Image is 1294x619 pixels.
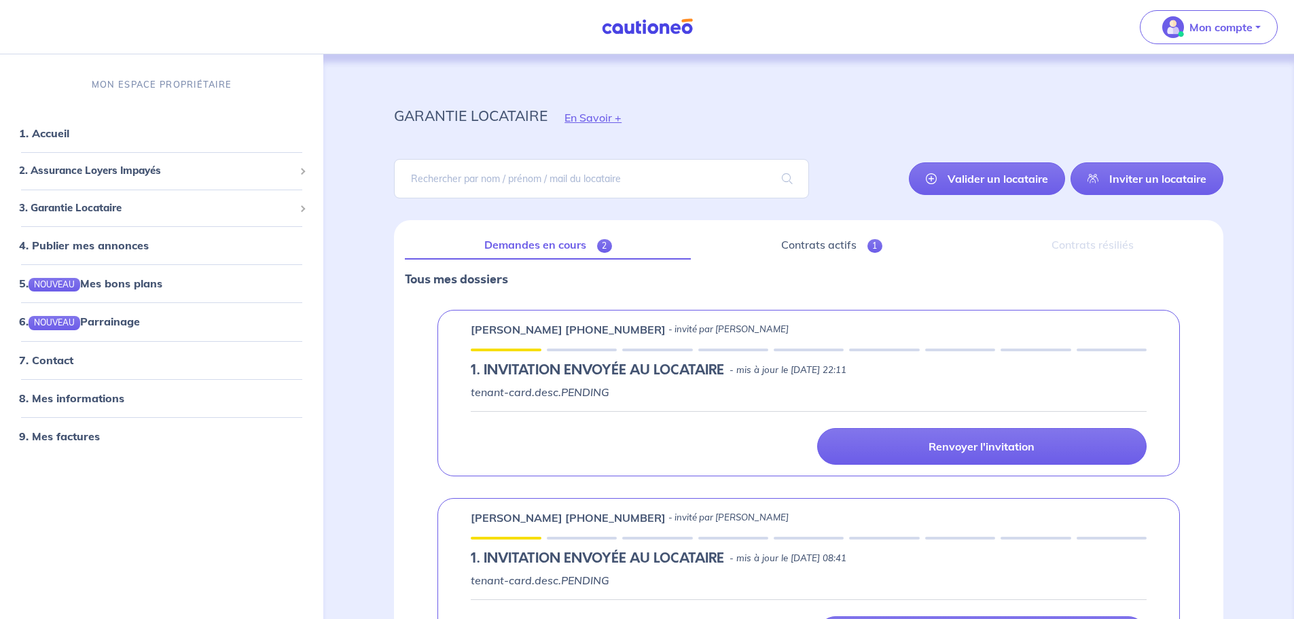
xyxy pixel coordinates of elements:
a: 5.NOUVEAUMes bons plans [19,277,162,290]
div: 1. Accueil [5,120,318,147]
p: Mon compte [1189,19,1253,35]
p: tenant-card.desc.PENDING [471,572,1147,588]
div: 6.NOUVEAUParrainage [5,308,318,335]
span: 1 [867,239,883,253]
button: illu_account_valid_menu.svgMon compte [1140,10,1278,44]
p: [PERSON_NAME] [PHONE_NUMBER] [471,510,666,526]
img: illu_account_valid_menu.svg [1162,16,1184,38]
p: Renvoyer l'invitation [929,440,1035,453]
a: 6.NOUVEAUParrainage [19,315,140,328]
div: 9. Mes factures [5,423,318,450]
div: 4. Publier mes annonces [5,232,318,259]
div: 8. Mes informations [5,385,318,412]
p: - mis à jour le [DATE] 08:41 [730,552,846,565]
span: 3. Garantie Locataire [19,200,294,216]
span: 2 [597,239,613,253]
a: Demandes en cours2 [405,231,691,260]
p: - invité par [PERSON_NAME] [668,323,789,336]
a: 4. Publier mes annonces [19,238,149,252]
span: 2. Assurance Loyers Impayés [19,163,294,179]
h5: 1.︎ INVITATION ENVOYÉE AU LOCATAIRE [471,362,724,378]
button: En Savoir + [547,98,639,137]
div: state: PENDING, Context: IN-LANDLORD [471,362,1147,378]
a: 1. Accueil [19,126,69,140]
a: Contrats actifs1 [702,231,961,260]
p: MON ESPACE PROPRIÉTAIRE [92,78,232,91]
img: Cautioneo [596,18,698,35]
a: 7. Contact [19,353,73,367]
p: [PERSON_NAME] [PHONE_NUMBER] [471,321,666,338]
a: 8. Mes informations [19,391,124,405]
a: Valider un locataire [909,162,1065,195]
p: - mis à jour le [DATE] 22:11 [730,364,846,377]
input: Rechercher par nom / prénom / mail du locataire [394,159,808,198]
p: Tous mes dossiers [405,270,1212,288]
p: tenant-card.desc.PENDING [471,384,1147,400]
a: 9. Mes factures [19,429,100,443]
a: Inviter un locataire [1071,162,1223,195]
a: Renvoyer l'invitation [817,428,1147,465]
div: 7. Contact [5,347,318,374]
div: 2. Assurance Loyers Impayés [5,158,318,184]
p: - invité par [PERSON_NAME] [668,511,789,525]
div: state: PENDING, Context: IN-LANDLORD [471,550,1147,567]
h5: 1.︎ INVITATION ENVOYÉE AU LOCATAIRE [471,550,724,567]
div: 3. Garantie Locataire [5,195,318,222]
span: search [766,160,809,198]
div: 5.NOUVEAUMes bons plans [5,270,318,297]
p: garantie locataire [394,103,547,128]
